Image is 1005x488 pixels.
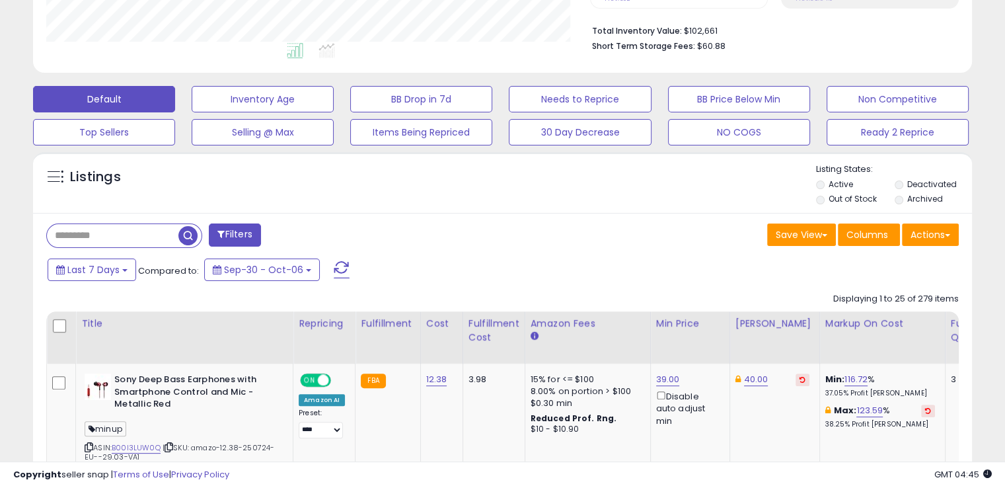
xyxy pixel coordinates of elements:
[224,263,303,276] span: Sep-30 - Oct-06
[846,228,888,241] span: Columns
[656,373,680,386] a: 39.00
[468,374,515,386] div: 3.98
[825,317,940,331] div: Markup on Cost
[829,179,853,190] label: Active
[856,404,883,417] a: 123.59
[113,468,169,481] a: Terms of Use
[114,374,275,414] b: Sony Deep Bass Earphones with Smartphone Control and Mic - Metallic Red
[81,317,287,331] div: Title
[592,25,682,36] b: Total Inventory Value:
[819,311,945,364] th: The percentage added to the cost of goods (COGS) that forms the calculator for Min & Max prices.
[668,86,810,112] button: BB Price Below Min
[468,317,519,345] div: Fulfillment Cost
[844,373,868,386] a: 116.72
[192,119,334,145] button: Selling @ Max
[33,119,175,145] button: Top Sellers
[951,317,996,345] div: Fulfillable Quantity
[531,397,640,409] div: $0.30 min
[85,374,111,400] img: 41BX9eXftLL._SL40_.jpg
[907,179,956,190] label: Deactivated
[531,331,539,343] small: Amazon Fees.
[299,409,345,438] div: Preset:
[592,40,695,52] b: Short Term Storage Fees:
[70,168,121,186] h5: Listings
[735,317,814,331] div: [PERSON_NAME]
[531,424,640,435] div: $10 - $10.90
[426,317,457,331] div: Cost
[85,442,274,462] span: | SKU: amazo-12.38-250724-EU--29.03-VA1
[668,119,810,145] button: NO COGS
[838,224,900,246] button: Columns
[829,193,877,204] label: Out of Stock
[509,86,651,112] button: Needs to Reprice
[171,468,229,481] a: Privacy Policy
[329,375,350,386] span: OFF
[531,317,645,331] div: Amazon Fees
[825,374,935,398] div: %
[209,224,260,247] button: Filters
[138,264,199,277] span: Compared to:
[13,468,61,481] strong: Copyright
[907,193,942,204] label: Archived
[834,404,857,417] b: Max:
[833,293,959,305] div: Displaying 1 to 25 of 279 items
[301,375,318,386] span: ON
[426,373,447,386] a: 12.38
[934,468,992,481] span: 2025-10-14 04:45 GMT
[767,224,836,246] button: Save View
[48,259,136,281] button: Last 7 Days
[825,405,935,429] div: %
[744,373,768,386] a: 40.00
[697,40,726,52] span: $60.88
[825,420,935,429] p: 38.25% Profit [PERSON_NAME]
[827,86,969,112] button: Non Competitive
[656,389,720,427] div: Disable auto adjust min
[13,469,229,481] div: seller snap | |
[33,86,175,112] button: Default
[951,374,992,386] div: 3
[827,119,969,145] button: Ready 2 Reprice
[192,86,334,112] button: Inventory Age
[361,374,385,388] small: FBA
[825,373,845,386] b: Min:
[592,22,949,38] li: $102,661
[350,86,492,112] button: BB Drop in 7d
[299,317,350,331] div: Repricing
[825,389,935,398] p: 37.05% Profit [PERSON_NAME]
[531,413,617,424] b: Reduced Prof. Rng.
[361,317,414,331] div: Fulfillment
[299,394,345,406] div: Amazon AI
[112,442,161,454] a: B00I3LUW0Q
[509,119,651,145] button: 30 Day Decrease
[85,421,126,436] span: minup
[350,119,492,145] button: Items Being Repriced
[902,224,959,246] button: Actions
[531,386,640,397] div: 8.00% on portion > $100
[67,263,120,276] span: Last 7 Days
[816,163,972,176] p: Listing States:
[656,317,724,331] div: Min Price
[204,259,320,281] button: Sep-30 - Oct-06
[531,374,640,386] div: 15% for <= $100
